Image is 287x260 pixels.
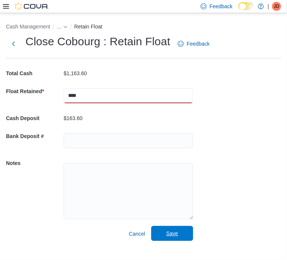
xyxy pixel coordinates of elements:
div: Jack Daniel Grieve [272,2,281,11]
h1: Close Cobourg : Retain Float [25,34,170,49]
span: Save [166,230,178,237]
span: Cancel [129,230,145,238]
h5: Cash Deposit [6,111,62,126]
h5: Bank Deposit # [6,129,62,144]
button: Cash Management [6,24,50,30]
button: Cancel [126,226,148,241]
svg: - Clicking this button will toggle a popover dialog. [63,25,68,29]
button: Next [6,36,21,51]
span: See collapsed breadcrumbs [57,24,62,30]
button: See collapsed breadcrumbs - Clicking this button will toggle a popover dialog. [57,24,68,30]
h5: Total Cash [6,66,62,81]
nav: An example of EuiBreadcrumbs [6,22,281,33]
p: $163.60 [64,115,83,121]
h5: Float Retained [6,84,62,99]
button: Save [151,226,193,241]
span: Feedback [187,40,210,48]
p: $1,163.60 [64,70,87,76]
img: Cova [15,3,49,10]
p: | [268,2,269,11]
a: Feedback [175,36,213,51]
h5: Notes [6,156,62,171]
span: JD [274,2,280,11]
button: Retain Float [74,24,102,30]
input: Dark Mode [238,2,254,10]
span: Feedback [210,3,232,10]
